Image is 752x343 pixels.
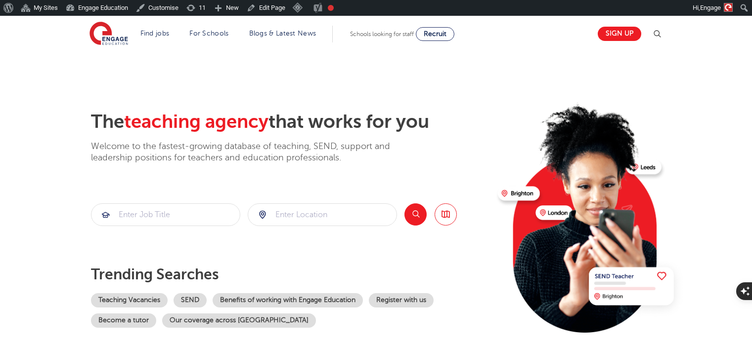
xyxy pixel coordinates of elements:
[162,313,316,328] a: Our coverage across [GEOGRAPHIC_DATA]
[89,22,128,46] img: Engage Education
[700,4,721,11] span: Engage
[598,27,641,41] a: Sign up
[91,293,168,307] a: Teaching Vacancies
[249,30,316,37] a: Blogs & Latest News
[404,203,427,226] button: Search
[91,266,490,283] p: Trending searches
[91,313,156,328] a: Become a tutor
[91,141,417,164] p: Welcome to the fastest-growing database of teaching, SEND, support and leadership positions for t...
[140,30,170,37] a: Find jobs
[91,204,240,226] input: Submit
[189,30,228,37] a: For Schools
[174,293,207,307] a: SEND
[213,293,363,307] a: Benefits of working with Engage Education
[328,5,334,11] div: Needs improvement
[424,30,446,38] span: Recruit
[416,27,454,41] a: Recruit
[124,111,268,132] span: teaching agency
[350,31,414,38] span: Schools looking for staff
[91,111,490,133] h2: The that works for you
[248,204,397,226] input: Submit
[248,203,397,226] div: Submit
[369,293,434,307] a: Register with us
